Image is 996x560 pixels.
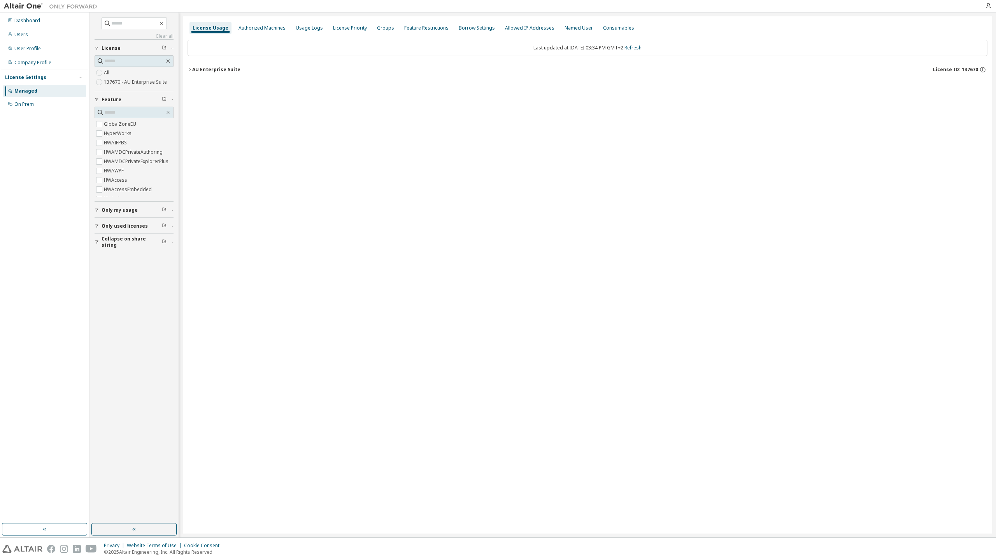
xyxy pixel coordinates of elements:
[95,202,174,219] button: Only my usage
[14,32,28,38] div: Users
[162,223,167,229] span: Clear filter
[104,77,168,87] label: 137670 - AU Enterprise Suite
[104,176,129,185] label: HWAccess
[104,549,224,555] p: © 2025 Altair Engineering, Inc. All Rights Reserved.
[603,25,634,31] div: Consumables
[95,33,174,39] a: Clear all
[238,25,286,31] div: Authorized Machines
[188,40,987,56] div: Last updated at: [DATE] 03:34 PM GMT+2
[104,185,153,194] label: HWAccessEmbedded
[102,223,148,229] span: Only used licenses
[104,119,138,129] label: GlobalZoneEU
[95,40,174,57] button: License
[14,18,40,24] div: Dashboard
[505,25,554,31] div: Allowed IP Addresses
[459,25,495,31] div: Borrow Settings
[104,68,111,77] label: All
[14,88,37,94] div: Managed
[188,61,987,78] button: AU Enterprise SuiteLicense ID: 137670
[95,233,174,251] button: Collapse on share string
[102,207,138,213] span: Only my usage
[102,45,121,51] span: License
[184,542,224,549] div: Cookie Consent
[127,542,184,549] div: Website Terms of Use
[162,45,167,51] span: Clear filter
[102,236,162,248] span: Collapse on share string
[5,74,46,81] div: License Settings
[162,207,167,213] span: Clear filter
[2,545,42,553] img: altair_logo.svg
[104,147,164,157] label: HWAMDCPrivateAuthoring
[162,97,167,103] span: Clear filter
[624,44,642,51] a: Refresh
[47,545,55,553] img: facebook.svg
[14,46,41,52] div: User Profile
[104,194,130,204] label: HWActivate
[162,239,167,245] span: Clear filter
[377,25,394,31] div: Groups
[193,25,228,31] div: License Usage
[192,67,240,73] div: AU Enterprise Suite
[14,101,34,107] div: On Prem
[104,157,170,166] label: HWAMDCPrivateExplorerPlus
[73,545,81,553] img: linkedin.svg
[104,166,125,176] label: HWAWPF
[104,542,127,549] div: Privacy
[565,25,593,31] div: Named User
[404,25,449,31] div: Feature Restrictions
[14,60,51,66] div: Company Profile
[95,218,174,235] button: Only used licenses
[86,545,97,553] img: youtube.svg
[95,91,174,108] button: Feature
[333,25,367,31] div: License Priority
[296,25,323,31] div: Usage Logs
[933,67,978,73] span: License ID: 137670
[4,2,101,10] img: Altair One
[104,129,133,138] label: HyperWorks
[60,545,68,553] img: instagram.svg
[104,138,128,147] label: HWAIFPBS
[102,97,121,103] span: Feature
